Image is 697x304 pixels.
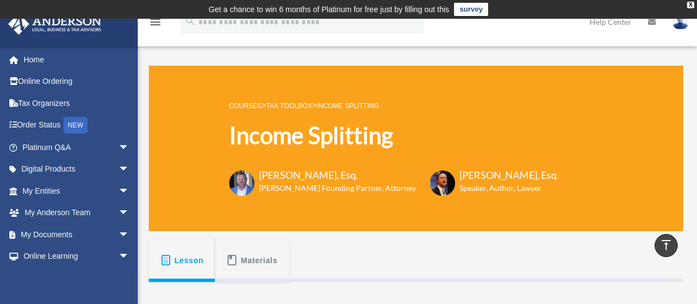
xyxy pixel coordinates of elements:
[184,15,196,27] i: search
[672,14,689,30] img: User Pic
[118,223,141,246] span: arrow_drop_down
[229,170,255,196] img: Toby-circle-head.png
[149,19,162,29] a: menu
[118,158,141,181] span: arrow_drop_down
[175,250,204,270] span: Lesson
[118,246,141,268] span: arrow_drop_down
[229,102,262,110] a: COURSES
[8,92,146,114] a: Tax Organizers
[8,246,146,268] a: Online Learningarrow_drop_down
[8,202,146,224] a: My Anderson Teamarrow_drop_down
[63,117,88,134] div: NEW
[8,180,146,202] a: My Entitiesarrow_drop_down
[460,183,545,194] h6: Speaker, Author, Lawyer
[8,49,146,71] a: Home
[687,2,694,8] div: close
[229,119,559,152] h1: Income Splitting
[149,15,162,29] i: menu
[118,202,141,225] span: arrow_drop_down
[8,114,146,137] a: Order StatusNEW
[430,170,455,196] img: Scott-Estill-Headshot.png
[209,3,450,16] div: Get a chance to win 6 months of Platinum for free just by filling out this
[259,183,416,194] h6: [PERSON_NAME] Founding Partner, Attorney
[460,168,559,182] h3: [PERSON_NAME], Esq.
[317,102,379,110] a: Income Splitting
[655,234,678,257] a: vertical_align_top
[118,136,141,159] span: arrow_drop_down
[8,136,146,158] a: Platinum Q&Aarrow_drop_down
[660,238,673,252] i: vertical_align_top
[118,180,141,202] span: arrow_drop_down
[241,250,278,270] span: Materials
[8,223,146,246] a: My Documentsarrow_drop_down
[8,158,146,180] a: Digital Productsarrow_drop_down
[266,102,312,110] a: Tax Toolbox
[5,13,105,35] img: Anderson Advisors Platinum Portal
[454,3,488,16] a: survey
[259,168,416,182] h3: [PERSON_NAME], Esq.
[229,99,559,113] p: > >
[8,71,146,93] a: Online Ordering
